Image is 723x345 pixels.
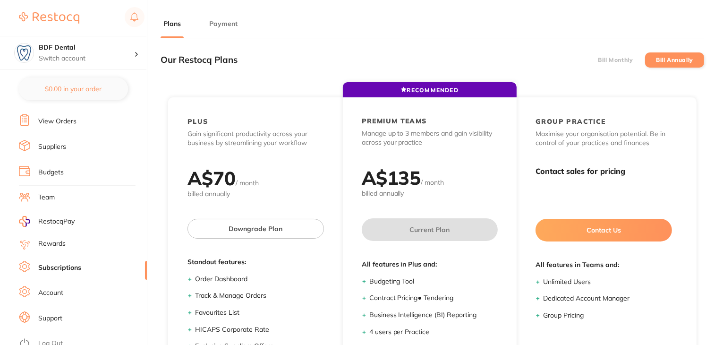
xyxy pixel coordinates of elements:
li: Budgeting Tool [369,277,498,286]
span: / month [236,179,259,187]
p: Maximise your organisation potential. Be in control of your practices and finances [536,129,672,148]
h2: GROUP PRACTICE [536,117,606,126]
span: All features in Teams and: [536,260,672,270]
span: RestocqPay [38,217,75,226]
h2: A$ 70 [187,166,236,190]
a: RestocqPay [19,216,75,227]
a: View Orders [38,117,77,126]
li: 4 users per Practice [369,328,498,337]
p: Gain significant productivity across your business by streamlining your workflow [187,129,324,148]
li: Unlimited Users [543,277,672,287]
li: Group Pricing [543,311,672,320]
li: Order Dashboard [195,275,324,284]
button: Downgrade Plan [187,219,324,239]
span: billed annually [362,189,498,198]
a: Account [38,288,63,298]
img: BDF Dental [15,43,34,62]
h3: Contact sales for pricing [536,167,672,176]
button: Contact Us [536,219,672,241]
button: Payment [206,19,240,28]
a: Restocq Logo [19,7,79,29]
span: billed annually [187,190,324,199]
a: Team [38,193,55,202]
h4: BDF Dental [39,43,134,52]
h2: A$ 135 [362,166,421,190]
h3: Our Restocq Plans [161,55,238,65]
span: Standout features: [187,258,324,267]
img: RestocqPay [19,216,30,227]
li: Dedicated Account Manager [543,294,672,303]
label: Bill Monthly [598,57,633,63]
li: HICAPS Corporate Rate [195,325,324,335]
span: All features in Plus and: [362,260,498,269]
li: Favourites List [195,308,324,318]
button: Plans [161,19,184,28]
button: $0.00 in your order [19,78,128,100]
a: Support [38,314,62,323]
p: Manage up to 3 members and gain visibility across your practice [362,129,498,147]
span: / month [421,178,444,187]
a: Rewards [38,239,66,249]
li: Track & Manage Orders [195,291,324,301]
span: RECOMMENDED [401,86,459,94]
img: Restocq Logo [19,12,79,24]
li: Contract Pricing ● Tendering [369,293,498,303]
a: Suppliers [38,142,66,152]
h2: PREMIUM TEAMS [362,117,427,125]
a: Subscriptions [38,263,81,273]
p: Switch account [39,54,134,63]
li: Business Intelligence (BI) Reporting [369,310,498,320]
button: Current Plan [362,218,498,241]
a: Budgets [38,168,64,177]
label: Bill Annually [656,57,693,63]
h2: PLUS [187,117,208,126]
